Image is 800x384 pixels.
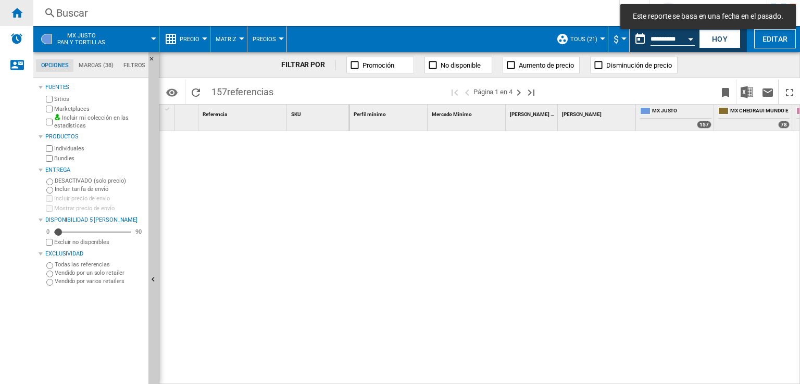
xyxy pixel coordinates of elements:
button: $ [614,26,624,52]
img: alerts-logo.svg [10,32,23,45]
div: Mercado Mínimo Sort None [430,105,505,121]
input: Vendido por varios retailers [46,279,53,286]
span: Disminución de precio [606,61,672,69]
input: Todas las referencias [46,262,53,269]
label: Bundles [54,155,144,162]
label: Vendido por varios retailers [55,277,144,285]
div: Sort None [560,105,635,121]
span: Matriz [216,36,236,43]
div: Sort None [430,105,505,121]
button: Opciones [161,83,182,101]
md-tab-item: Opciones [36,59,73,72]
span: Promoción [362,61,394,69]
button: Enviar este reporte por correo electrónico [757,80,778,104]
div: 78 offers sold by MX CHEDRAUI MUNDO E [778,121,790,129]
md-tab-item: Marcas (38) [73,59,118,72]
label: DESACTIVADO (solo precio) [55,177,144,185]
span: [PERSON_NAME] [562,111,602,117]
button: Primera página [448,80,461,104]
button: Hoy [699,29,741,48]
input: Sitios [46,96,53,103]
button: Descargar en Excel [736,80,757,104]
span: Aumento de precio [519,61,574,69]
button: Disminución de precio [590,57,678,73]
input: Incluir tarifa de envío [46,187,53,194]
span: MX JUSTO [652,107,711,116]
span: SKU [291,111,301,117]
div: 0 [44,228,52,236]
button: TOUS (21) [570,26,603,52]
button: Editar [754,29,796,48]
md-menu: Currency [608,26,630,52]
div: Perfil mínimo Sort None [352,105,427,121]
md-slider: Disponibilidad [54,227,131,237]
span: MX CHEDRAUI MUNDO E [730,107,790,116]
button: md-calendar [630,29,651,49]
label: Vendido por un solo retailer [55,269,144,277]
label: Marketplaces [54,105,144,113]
label: Incluir tarifa de envío [55,185,144,193]
button: Página siguiente [512,80,525,104]
div: Referencia Sort None [201,105,286,121]
div: Buscar [56,6,592,20]
input: Mostrar precio de envío [46,239,53,246]
div: Exclusividad [45,250,144,258]
button: Recargar [185,80,206,104]
div: Productos [45,133,144,141]
button: >Página anterior [461,80,473,104]
button: Ocultar [148,52,161,71]
button: Última página [525,80,537,104]
span: Precios [253,36,276,43]
div: Fuentes [45,83,144,92]
label: Mostrar precio de envío [54,204,144,212]
input: Incluir precio de envío [46,195,53,202]
div: MX CHEDRAUI MUNDO E 78 offers sold by MX CHEDRAUI MUNDO E [716,105,792,131]
div: Sort None [289,105,349,121]
div: MX JUSTOPan y tortillas [39,26,154,52]
span: Página 1 en 4 [473,80,512,104]
button: Matriz [216,26,242,52]
div: Entrega [45,166,144,174]
span: TOUS (21) [570,36,597,43]
label: Sitios [54,95,144,103]
span: MX JUSTO:Pan y tortillas [57,32,105,46]
img: excel-24x24.png [741,86,753,98]
input: Mostrar precio de envío [46,205,53,212]
span: Mercado Mínimo [432,111,472,117]
md-tab-item: Filtros [118,59,151,72]
button: Maximizar [779,80,800,104]
div: FILTRAR POR [281,60,336,70]
input: Marketplaces [46,106,53,112]
button: Aumento de precio [503,57,580,73]
div: 157 offers sold by MX JUSTO [697,121,711,129]
div: [PERSON_NAME] Sort None [560,105,635,121]
label: Individuales [54,145,144,152]
label: Excluir no disponibles [54,238,144,246]
label: Todas las referencias [55,261,144,268]
div: Sort None [352,105,427,121]
label: Incluir mi colección en las estadísticas [54,114,144,130]
input: Bundles [46,155,53,162]
div: MX JUSTO 157 offers sold by MX JUSTO [638,105,714,131]
span: [PERSON_NAME] promedio [510,111,573,117]
button: Marcar este reporte [715,80,736,104]
button: Precio [180,26,205,52]
label: Incluir precio de envío [54,195,144,202]
div: Sort None [201,105,286,121]
button: Promoción [346,57,414,73]
div: Este reporte se basa en una fecha en el pasado. [630,26,697,52]
button: Open calendar [681,28,700,47]
div: Sort None [177,105,198,121]
img: mysite-bg-18x18.png [54,114,60,120]
button: Precios [253,26,281,52]
div: Precio [165,26,205,52]
span: Perfil mínimo [354,111,386,117]
button: No disponible [424,57,492,73]
input: Incluir mi colección en las estadísticas [46,116,53,129]
div: Disponibilidad 5 [PERSON_NAME] [45,216,144,224]
input: DESACTIVADO (solo precio) [46,178,53,185]
input: Vendido por un solo retailer [46,271,53,277]
span: Referencia [203,111,227,117]
span: referencias [227,86,273,97]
